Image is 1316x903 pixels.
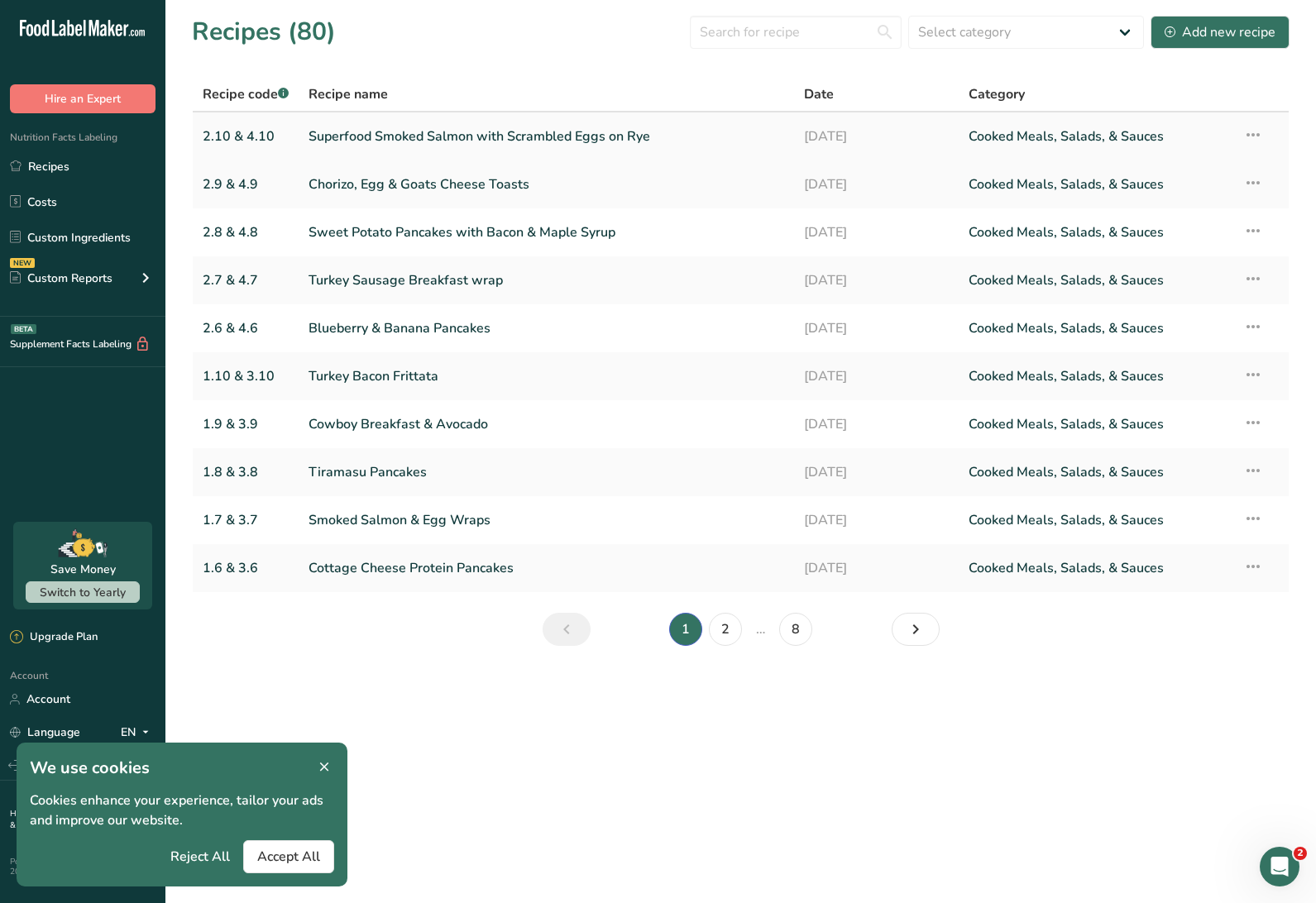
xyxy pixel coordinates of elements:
a: [DATE] [804,455,949,490]
a: Hire an Expert . [10,808,69,819]
span: Accept All [257,847,320,867]
a: Cooked Meals, Salads, & Sauces [969,167,1223,202]
p: Cookies enhance your experience, tailor your ads and improve our website. [30,791,334,830]
a: Superfood Smoked Salmon with Scrambled Eggs on Rye [309,119,783,154]
a: [DATE] [804,407,949,442]
a: [DATE] [804,167,949,202]
span: Category [969,84,1025,104]
a: Sweet Potato Pancakes with Bacon & Maple Syrup [309,215,783,250]
div: Add new recipe [1165,22,1275,42]
a: [DATE] [804,263,949,298]
div: Upgrade Plan [10,629,98,646]
a: 2.8 & 4.8 [203,215,289,250]
a: [DATE] [804,359,949,394]
a: Cooked Meals, Salads, & Sauces [969,215,1223,250]
a: Terms & Conditions . [10,808,155,831]
div: Custom Reports [10,270,112,287]
a: [DATE] [804,215,949,250]
a: Cowboy Breakfast & Avocado [309,407,783,442]
span: 2 [1294,847,1307,860]
iframe: Intercom live chat [1260,847,1299,886]
h1: Recipes (80) [192,13,336,50]
span: Recipe code [203,85,289,103]
span: Reject All [170,847,230,867]
a: Cooked Meals, Salads, & Sauces [969,503,1223,537]
a: Cooked Meals, Salads, & Sauces [969,119,1223,154]
a: Page 2. [709,613,742,646]
a: Previous page [543,613,591,646]
a: Chorizo, Egg & Goats Cheese Toasts [309,167,783,202]
a: Next page [892,613,940,646]
div: EN [121,723,156,743]
input: Search for recipe [690,16,902,49]
button: Reject All [157,840,243,873]
span: Switch to Yearly [40,585,126,600]
button: Switch to Yearly [26,581,140,603]
a: Cooked Meals, Salads, & Sauces [969,455,1223,490]
a: [DATE] [804,119,949,154]
button: Add new recipe [1151,16,1290,49]
a: [DATE] [804,311,949,346]
a: Cottage Cheese Protein Pancakes [309,551,783,585]
a: Blueberry & Banana Pancakes [309,311,783,346]
a: 2.7 & 4.7 [203,263,289,298]
div: Powered By FoodLabelMaker © 2025 All Rights Reserved [10,857,156,877]
a: Cooked Meals, Salads, & Sauces [969,407,1223,442]
a: Tiramasu Pancakes [309,455,783,490]
a: [DATE] [804,551,949,585]
a: 2.9 & 4.9 [203,167,289,202]
h1: We use cookies [30,756,334,781]
a: 1.10 & 3.10 [203,359,289,394]
a: Smoked Salmon & Egg Wraps [309,503,783,537]
a: Language [10,718,80,747]
a: Cooked Meals, Salads, & Sauces [969,311,1223,346]
a: Turkey Sausage Breakfast wrap [309,263,783,298]
span: Recipe name [309,84,388,104]
a: 1.6 & 3.6 [203,551,289,585]
a: [DATE] [804,503,949,537]
a: 2.10 & 4.10 [203,119,289,154]
div: Save Money [50,561,116,578]
div: NEW [10,258,35,268]
div: BETA [11,324,36,334]
a: 1.9 & 3.9 [203,407,289,442]
a: Cooked Meals, Salads, & Sauces [969,359,1223,394]
button: Hire an Expert [10,84,156,113]
a: Page 8. [779,613,812,646]
a: 2.6 & 4.6 [203,311,289,346]
a: 1.7 & 3.7 [203,503,289,537]
a: 1.8 & 3.8 [203,455,289,490]
span: Date [804,84,834,104]
a: Cooked Meals, Salads, & Sauces [969,551,1223,585]
a: Turkey Bacon Frittata [309,359,783,394]
a: Cooked Meals, Salads, & Sauces [969,263,1223,298]
button: Accept All [243,840,334,873]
